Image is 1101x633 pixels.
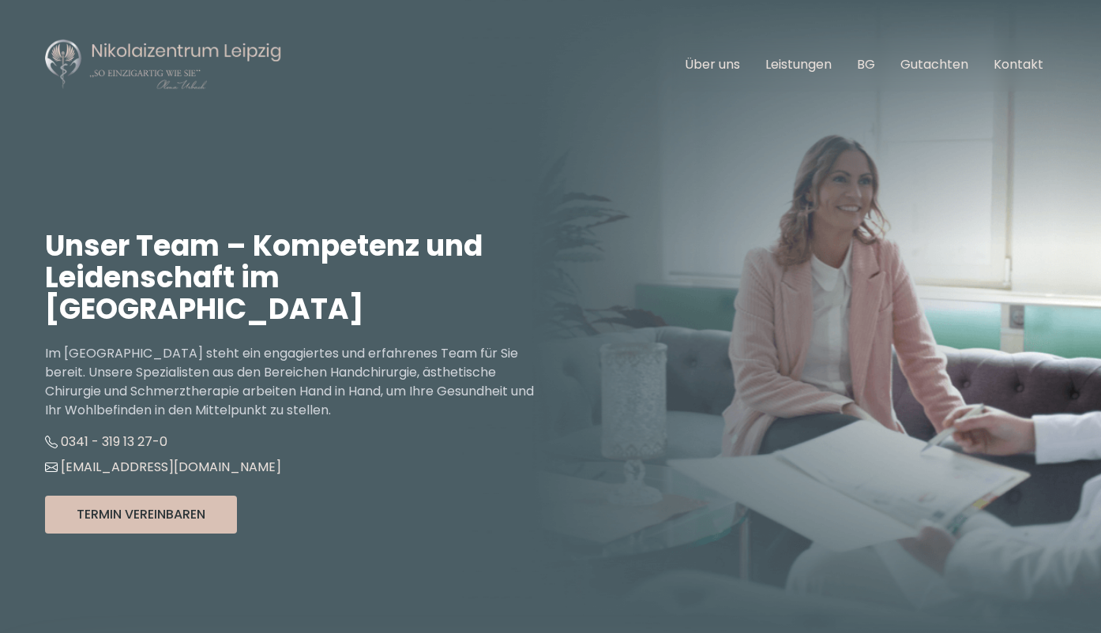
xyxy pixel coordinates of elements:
[857,55,875,73] a: BG
[45,433,167,451] a: 0341 - 319 13 27-0
[765,55,832,73] a: Leistungen
[994,55,1043,73] a: Kontakt
[685,55,740,73] a: Über uns
[45,344,550,420] p: Im [GEOGRAPHIC_DATA] steht ein engagiertes und erfahrenes Team für Sie bereit. Unsere Spezialiste...
[45,230,550,325] h1: Unser Team – Kompetenz und Leidenschaft im [GEOGRAPHIC_DATA]
[900,55,968,73] a: Gutachten
[45,458,281,476] a: [EMAIL_ADDRESS][DOMAIN_NAME]
[45,38,282,92] img: Nikolaizentrum Leipzig Logo
[45,496,237,534] button: Termin Vereinbaren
